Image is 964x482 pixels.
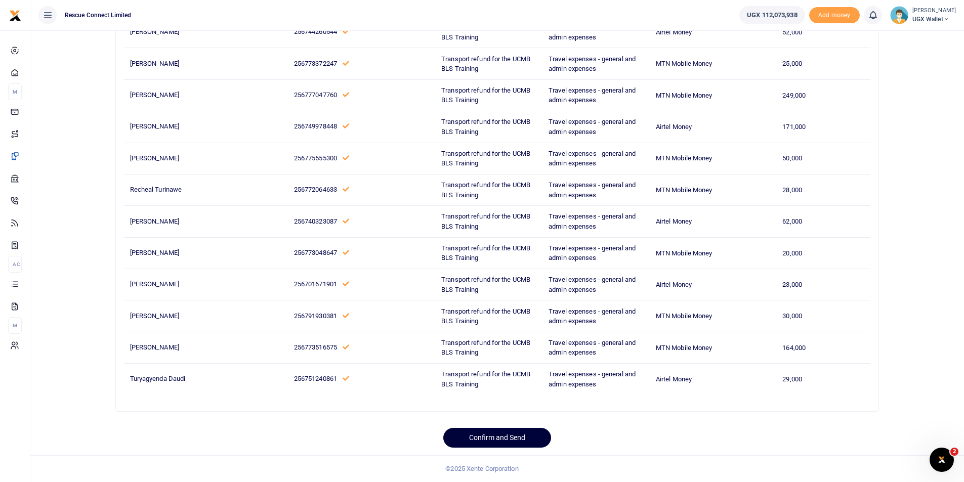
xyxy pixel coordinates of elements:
span: [PERSON_NAME] [130,91,179,99]
td: Transport refund for the UCMB BLS Training [436,48,543,79]
td: 52,000 [777,17,870,48]
span: Recheal Turinawe [130,186,182,193]
td: Transport refund for the UCMB BLS Training [436,237,543,269]
iframe: Intercom live chat [930,448,954,472]
a: This number has been validated [343,186,349,193]
span: 256740323087 [294,217,337,225]
span: 256777047760 [294,91,337,99]
a: This number has been validated [343,91,349,99]
td: Airtel Money [650,206,777,237]
td: 28,000 [777,174,870,205]
td: Transport refund for the UCMB BLS Training [436,300,543,332]
td: Transport refund for the UCMB BLS Training [436,364,543,395]
td: Travel expenses - general and admin expenses [543,300,650,332]
td: 62,000 [777,206,870,237]
td: Travel expenses - general and admin expenses [543,111,650,143]
td: MTN Mobile Money [650,332,777,363]
img: profile-user [890,6,908,24]
li: M [8,317,22,334]
span: Turyagyenda Daudi [130,375,186,382]
span: 256775555300 [294,154,337,162]
span: UGX 112,073,938 [747,10,798,20]
li: Ac [8,256,22,273]
td: Travel expenses - general and admin expenses [543,237,650,269]
span: 256791930381 [294,312,337,320]
td: Airtel Money [650,269,777,300]
td: 164,000 [777,332,870,363]
td: Travel expenses - general and admin expenses [543,48,650,79]
a: This number has been validated [343,28,349,35]
td: 23,000 [777,269,870,300]
li: Wallet ballance [735,6,809,24]
td: MTN Mobile Money [650,143,777,174]
li: M [8,83,22,100]
td: Travel expenses - general and admin expenses [543,332,650,363]
a: This number has been validated [343,312,349,320]
span: 256744260544 [294,28,337,35]
a: This number has been validated [343,154,349,162]
td: 171,000 [777,111,870,143]
td: Airtel Money [650,17,777,48]
a: This number has been validated [343,122,349,130]
td: MTN Mobile Money [650,174,777,205]
span: Rescue Connect Limited [61,11,135,20]
small: [PERSON_NAME] [912,7,956,15]
a: Add money [809,11,860,18]
td: Airtel Money [650,364,777,395]
span: 256772064633 [294,186,337,193]
a: UGX 112,073,938 [739,6,805,24]
a: logo-small logo-large logo-large [9,11,21,19]
span: 256773048647 [294,249,337,256]
a: This number has been validated [343,60,349,67]
td: Travel expenses - general and admin expenses [543,143,650,174]
a: This number has been validated [343,217,349,225]
span: [PERSON_NAME] [130,60,179,67]
td: 30,000 [777,300,870,332]
span: [PERSON_NAME] [130,312,179,320]
td: Transport refund for the UCMB BLS Training [436,206,543,237]
span: [PERSON_NAME] [130,122,179,130]
td: Airtel Money [650,111,777,143]
td: Travel expenses - general and admin expenses [543,174,650,205]
td: 20,000 [777,237,870,269]
td: Transport refund for the UCMB BLS Training [436,17,543,48]
span: [PERSON_NAME] [130,28,179,35]
span: [PERSON_NAME] [130,217,179,225]
td: 50,000 [777,143,870,174]
td: Travel expenses - general and admin expenses [543,79,650,111]
a: This number has been validated [343,343,349,351]
td: Transport refund for the UCMB BLS Training [436,174,543,205]
li: Toup your wallet [809,7,860,24]
a: profile-user [PERSON_NAME] UGX Wallet [890,6,956,24]
td: Travel expenses - general and admin expenses [543,364,650,395]
td: Transport refund for the UCMB BLS Training [436,143,543,174]
td: 29,000 [777,364,870,395]
td: MTN Mobile Money [650,48,777,79]
span: 256773516575 [294,343,337,351]
td: Transport refund for the UCMB BLS Training [436,269,543,300]
td: MTN Mobile Money [650,300,777,332]
span: Add money [809,7,860,24]
span: 256749978448 [294,122,337,130]
a: This number has been validated [343,249,349,256]
td: MTN Mobile Money [650,237,777,269]
td: Travel expenses - general and admin expenses [543,206,650,237]
img: logo-small [9,10,21,22]
span: [PERSON_NAME] [130,154,179,162]
span: UGX Wallet [912,15,956,24]
td: Travel expenses - general and admin expenses [543,17,650,48]
span: [PERSON_NAME] [130,280,179,288]
td: 249,000 [777,79,870,111]
span: [PERSON_NAME] [130,249,179,256]
td: 25,000 [777,48,870,79]
td: Travel expenses - general and admin expenses [543,269,650,300]
td: MTN Mobile Money [650,79,777,111]
td: Transport refund for the UCMB BLS Training [436,111,543,143]
button: Confirm and Send [443,428,551,448]
a: This number has been validated [343,375,349,382]
td: Transport refund for the UCMB BLS Training [436,332,543,363]
span: 256751240861 [294,375,337,382]
a: This number has been validated [343,280,349,288]
span: 256701671901 [294,280,337,288]
span: 2 [950,448,958,456]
